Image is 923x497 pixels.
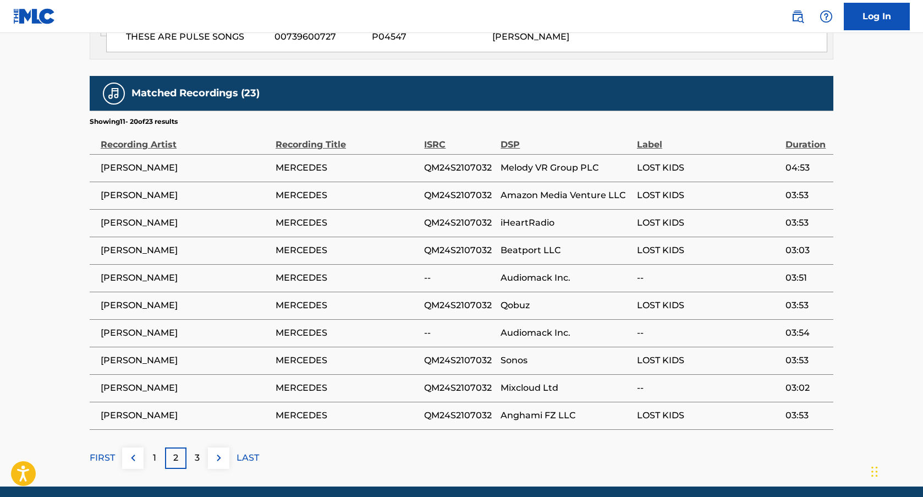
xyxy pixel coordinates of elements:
[815,6,837,28] div: Help
[785,216,828,230] span: 03:53
[785,299,828,312] span: 03:53
[501,409,631,422] span: Anghami FZ LLC
[785,381,828,395] span: 03:02
[637,271,780,285] span: --
[501,381,631,395] span: Mixcloud Ltd
[424,189,495,202] span: QM24S2107032
[424,216,495,230] span: QM24S2107032
[820,10,833,23] img: help
[424,381,495,395] span: QM24S2107032
[212,451,226,465] img: right
[90,117,178,127] p: Showing 11 - 20 of 23 results
[637,189,780,202] span: LOST KIDS
[637,161,780,174] span: LOST KIDS
[101,409,270,422] span: [PERSON_NAME]
[274,30,364,43] span: 00739600727
[637,216,780,230] span: LOST KIDS
[101,127,270,151] div: Recording Artist
[868,444,923,497] iframe: Chat Widget
[785,244,828,257] span: 03:03
[501,326,631,340] span: Audiomack Inc.
[637,354,780,367] span: LOST KIDS
[101,244,270,257] span: [PERSON_NAME]
[276,216,419,230] span: MERCEDES
[637,299,780,312] span: LOST KIDS
[424,271,495,285] span: --
[101,326,270,340] span: [PERSON_NAME]
[785,127,828,151] div: Duration
[424,354,495,367] span: QM24S2107032
[372,30,484,43] span: P04547
[424,127,495,151] div: ISRC
[107,87,120,100] img: Matched Recordings
[276,244,419,257] span: MERCEDES
[424,409,495,422] span: QM24S2107032
[276,381,419,395] span: MERCEDES
[276,354,419,367] span: MERCEDES
[785,409,828,422] span: 03:53
[131,87,260,100] h5: Matched Recordings (23)
[868,444,923,497] div: Widget de chat
[637,409,780,422] span: LOST KIDS
[637,127,780,151] div: Label
[501,271,631,285] span: Audiomack Inc.
[13,8,56,24] img: MLC Logo
[101,189,270,202] span: [PERSON_NAME]
[637,381,780,395] span: --
[844,3,910,30] a: Log In
[127,451,140,465] img: left
[276,161,419,174] span: MERCEDES
[276,271,419,285] span: MERCEDES
[787,6,809,28] a: Public Search
[637,326,780,340] span: --
[785,326,828,340] span: 03:54
[276,409,419,422] span: MERCEDES
[424,161,495,174] span: QM24S2107032
[501,216,631,230] span: iHeartRadio
[785,189,828,202] span: 03:53
[785,161,828,174] span: 04:53
[637,244,780,257] span: LOST KIDS
[101,299,270,312] span: [PERSON_NAME]
[195,451,200,465] p: 3
[237,451,259,465] p: LAST
[424,299,495,312] span: QM24S2107032
[871,455,878,488] div: Glisser
[173,451,178,465] p: 2
[785,354,828,367] span: 03:53
[492,31,569,42] span: [PERSON_NAME]
[101,354,270,367] span: [PERSON_NAME]
[501,127,631,151] div: DSP
[276,299,419,312] span: MERCEDES
[501,189,631,202] span: Amazon Media Venture LLC
[101,216,270,230] span: [PERSON_NAME]
[101,381,270,395] span: [PERSON_NAME]
[791,10,804,23] img: search
[424,326,495,340] span: --
[501,354,631,367] span: Sonos
[90,451,115,465] p: FIRST
[501,161,631,174] span: Melody VR Group PLC
[501,299,631,312] span: Qobuz
[126,30,266,43] span: THESE ARE PULSE SONGS
[276,127,419,151] div: Recording Title
[501,244,631,257] span: Beatport LLC
[153,451,156,465] p: 1
[276,189,419,202] span: MERCEDES
[101,161,270,174] span: [PERSON_NAME]
[101,271,270,285] span: [PERSON_NAME]
[785,271,828,285] span: 03:51
[424,244,495,257] span: QM24S2107032
[276,326,419,340] span: MERCEDES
